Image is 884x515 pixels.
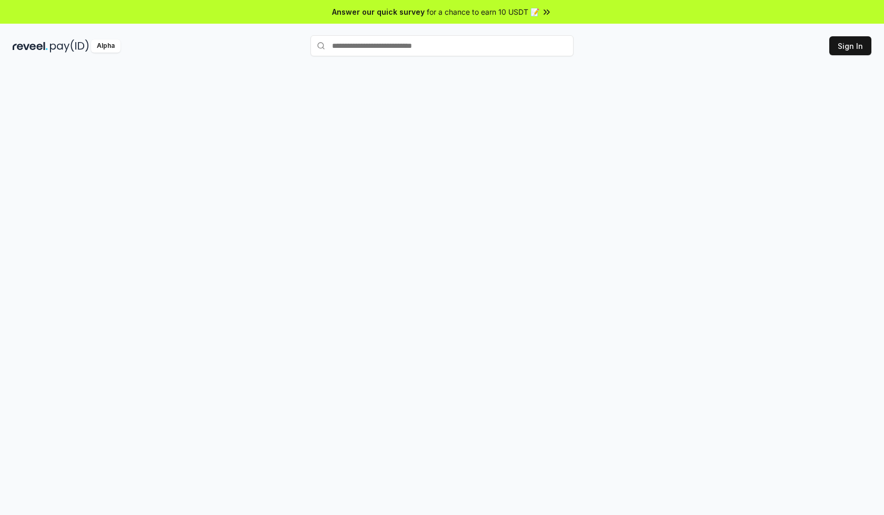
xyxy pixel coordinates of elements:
[50,39,89,53] img: pay_id
[332,6,425,17] span: Answer our quick survey
[829,36,871,55] button: Sign In
[91,39,120,53] div: Alpha
[13,39,48,53] img: reveel_dark
[427,6,539,17] span: for a chance to earn 10 USDT 📝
